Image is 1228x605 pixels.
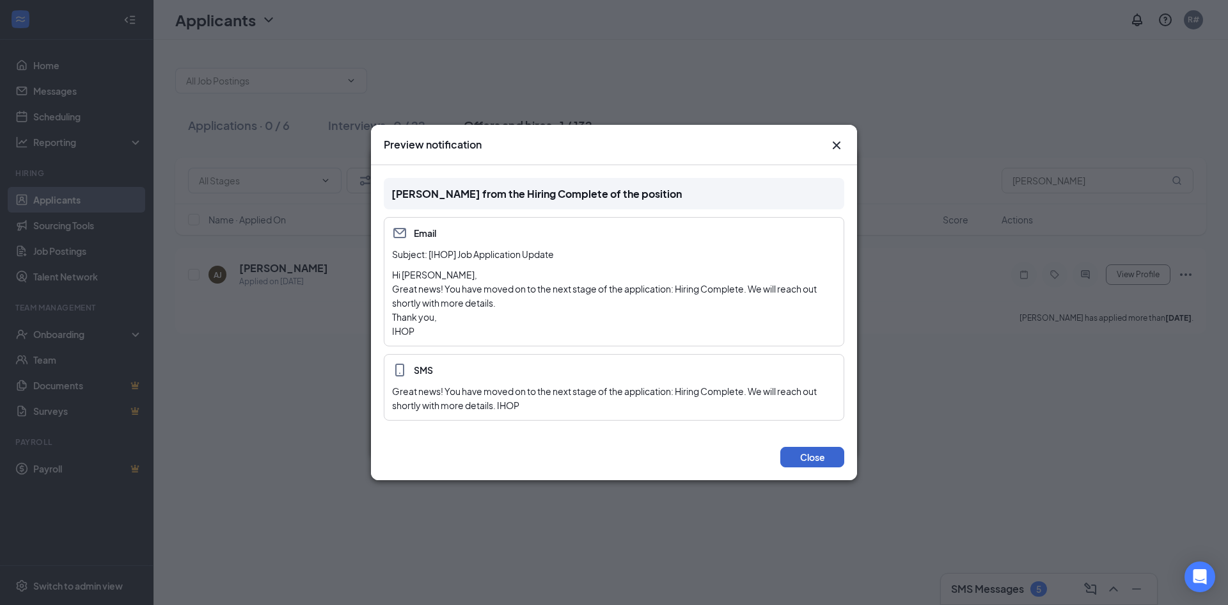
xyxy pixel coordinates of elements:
[392,248,554,260] span: Subject: [IHOP] Job Application Update
[384,138,482,152] h3: Preview notification
[829,138,844,153] button: Close
[392,225,407,241] svg: Email
[392,282,836,310] p: Great news! You have moved on to the next stage of the application: Hiring Complete. We will reac...
[392,268,836,282] p: Hi [PERSON_NAME],
[1185,561,1215,592] div: Open Intercom Messenger
[780,447,844,467] button: Close
[829,138,844,153] svg: Cross
[392,310,836,324] p: Thank you,
[392,362,407,378] svg: MobileSms
[392,324,836,338] p: IHOP
[414,226,436,240] span: Email
[414,363,433,377] span: SMS
[391,187,682,200] span: [PERSON_NAME] from the Hiring Complete of the position
[392,384,836,412] div: Great news! You have moved on to the next stage of the application: Hiring Complete. We will reac...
